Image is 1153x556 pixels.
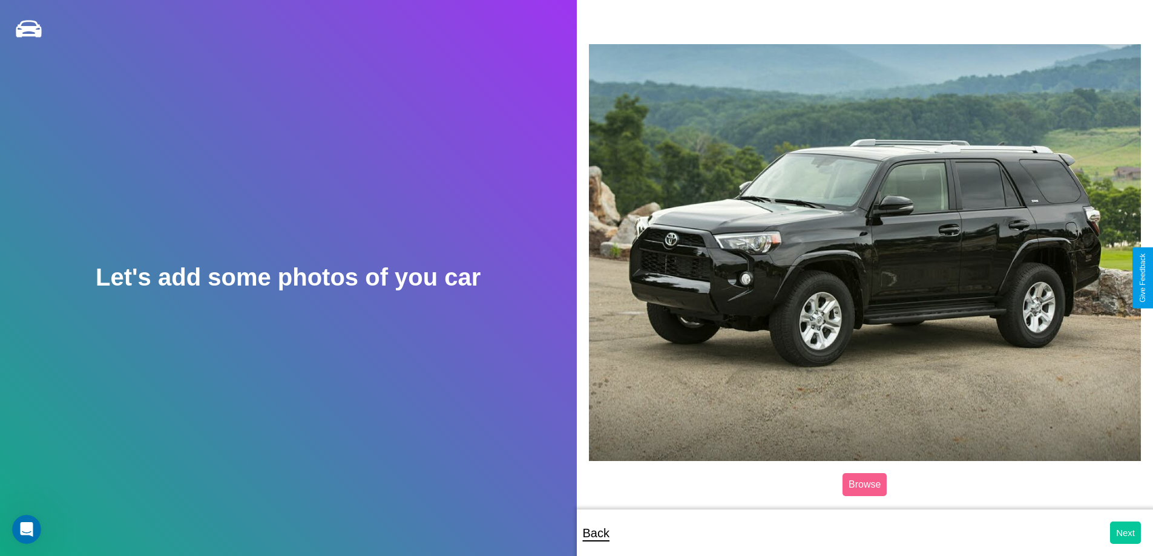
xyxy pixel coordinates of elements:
button: Next [1110,522,1141,544]
label: Browse [843,473,887,496]
div: Give Feedback [1138,253,1147,303]
h2: Let's add some photos of you car [96,264,481,291]
iframe: Intercom live chat [12,515,41,544]
p: Back [583,522,609,544]
img: posted [589,44,1142,460]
